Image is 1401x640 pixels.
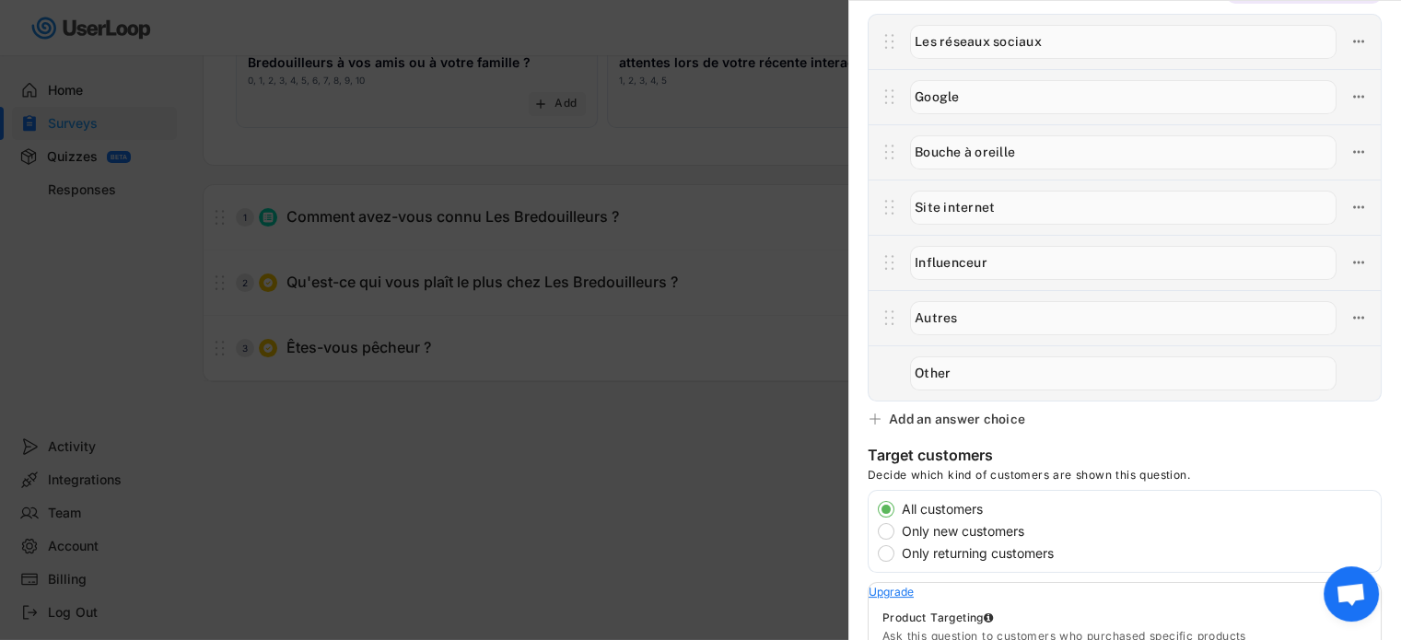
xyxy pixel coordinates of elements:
div: Decide which kind of customers are shown this question. [868,468,1190,490]
div: Target customers [868,446,993,468]
input: Site internet [910,191,1337,225]
input: Google [910,80,1337,114]
input: Les réseaux sociaux [910,25,1337,59]
input: Autres [910,301,1337,335]
a: Upgrade [869,583,924,601]
div: Upgrade [869,587,924,598]
label: Only new customers [896,525,1381,538]
div: Product Targeting [882,611,1381,625]
input: Other [910,356,1337,390]
div: Ouvrir le chat [1324,566,1379,622]
input: Bouche à oreille [910,135,1337,169]
label: All customers [896,503,1381,516]
label: Only returning customers [896,547,1381,560]
div: Add an answer choice [889,411,1025,427]
input: Influenceur [910,246,1337,280]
